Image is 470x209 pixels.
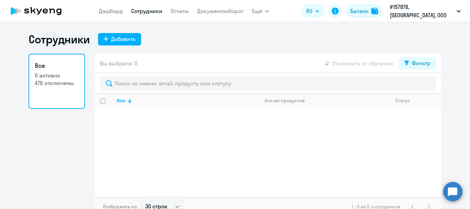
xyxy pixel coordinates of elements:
div: Имя [117,97,126,104]
div: Статус [395,97,441,104]
a: Дашборд [99,8,123,14]
button: Фильтр [399,57,436,70]
span: Ещё [252,7,262,15]
div: Добавить [111,35,136,43]
button: RU [301,4,324,18]
button: Добавить [98,33,141,45]
div: Фильтр [412,59,430,67]
button: Ещё [252,4,269,18]
span: Вы выбрали: 0 [100,59,138,67]
div: Имя [117,97,259,104]
a: Все0 активно476 отключены [29,54,85,109]
img: balance [371,8,378,14]
div: Баланс [350,7,368,15]
a: Документооборот [197,8,244,14]
span: RU [306,7,312,15]
p: 0 активно [35,72,79,79]
a: Сотрудники [131,8,162,14]
div: Кол-во продуктов [265,97,305,104]
p: 476 отключены [35,79,79,87]
button: Балансbalance [346,4,382,18]
h3: Все [35,61,79,70]
button: #157878, [GEOGRAPHIC_DATA], ООО [386,3,464,19]
input: Поиск по имени, email, продукту или статусу [100,76,436,90]
a: Отчеты [171,8,189,14]
p: #157878, [GEOGRAPHIC_DATA], ООО [390,3,454,19]
div: Статус [395,97,410,104]
div: Кол-во продуктов [265,97,389,104]
h1: Сотрудники [29,32,90,46]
